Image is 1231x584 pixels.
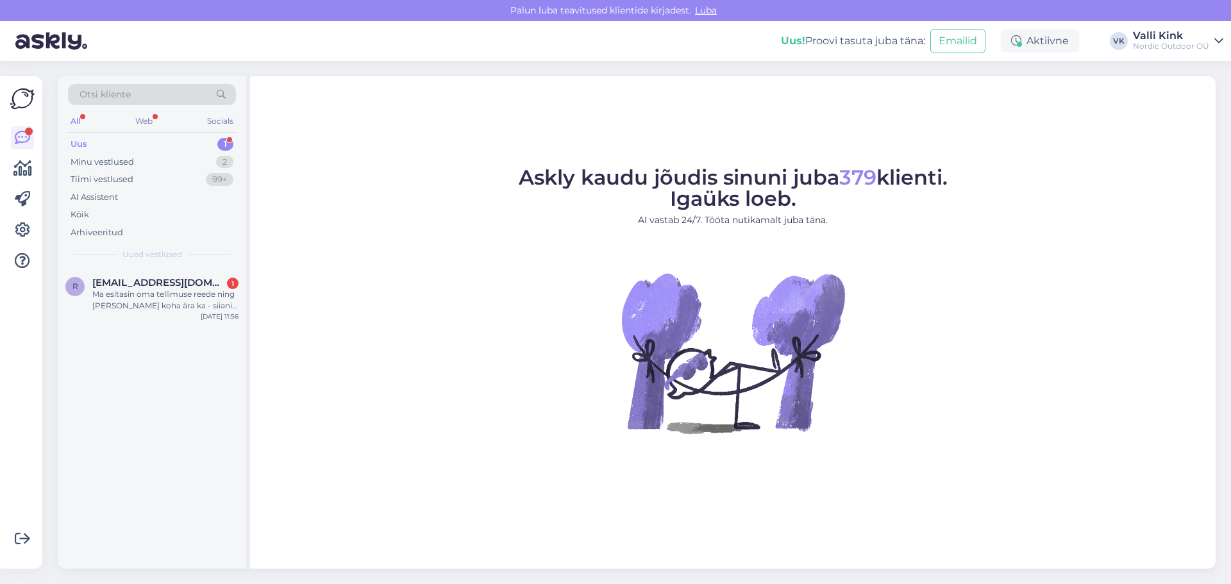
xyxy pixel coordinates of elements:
[519,213,948,227] p: AI vastab 24/7. Tööta nutikamalt juba täna.
[519,165,948,211] span: Askly kaudu jõudis sinuni juba klienti. Igaüks loeb.
[10,87,35,111] img: Askly Logo
[227,278,239,289] div: 1
[92,277,226,288] span: rsorokin43@gmail.com
[71,208,89,221] div: Kõik
[71,173,133,186] div: Tiimi vestlused
[206,173,233,186] div: 99+
[72,281,78,291] span: r
[122,249,182,260] span: Uued vestlused
[71,156,134,169] div: Minu vestlused
[1133,31,1223,51] a: Valli KinkNordic Outdoor OÜ
[839,165,876,190] span: 379
[201,312,239,321] div: [DATE] 11:56
[1133,31,1209,41] div: Valli Kink
[205,113,236,129] div: Socials
[930,29,985,53] button: Emailid
[80,88,131,101] span: Otsi kliente
[217,138,233,151] div: 1
[781,35,805,47] b: Uus!
[691,4,721,16] span: Luba
[216,156,233,169] div: 2
[1110,32,1128,50] div: VK
[71,191,118,204] div: AI Assistent
[71,226,123,239] div: Arhiveeritud
[1001,29,1079,53] div: Aktiivne
[71,138,87,151] div: Uus
[781,33,925,49] div: Proovi tasuta juba täna:
[1133,41,1209,51] div: Nordic Outdoor OÜ
[617,237,848,468] img: No Chat active
[68,113,83,129] div: All
[133,113,155,129] div: Web
[92,288,239,312] div: Ma esitasin oma tellimuse reede ning [PERSON_NAME] koha ära ka - siiani pole tellimus minuni jõud...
